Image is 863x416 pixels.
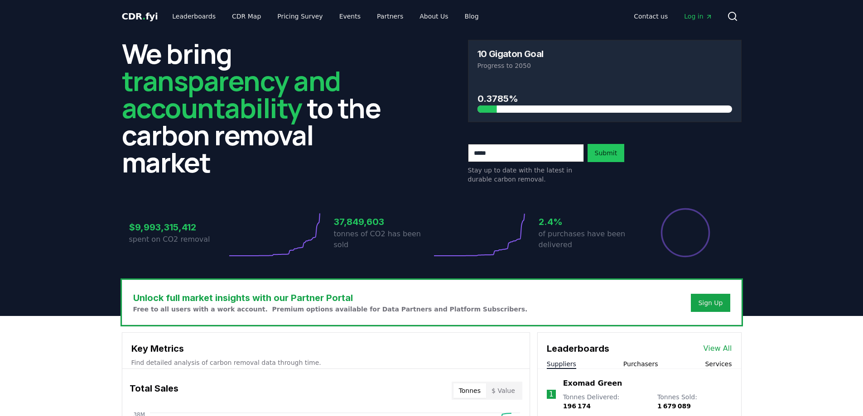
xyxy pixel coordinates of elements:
p: Progress to 2050 [477,61,732,70]
h3: Total Sales [130,382,178,400]
a: Leaderboards [165,8,223,24]
p: Free to all users with a work account. Premium options available for Data Partners and Platform S... [133,305,528,314]
p: spent on CO2 removal [129,234,227,245]
a: About Us [412,8,455,24]
nav: Main [165,8,486,24]
h3: 2.4% [539,215,636,229]
p: Tonnes Delivered : [563,392,648,411]
h3: Unlock full market insights with our Partner Portal [133,291,528,305]
h3: $9,993,315,412 [129,220,227,234]
a: CDR Map [225,8,268,24]
p: Tonnes Sold : [657,392,732,411]
a: Blog [458,8,486,24]
button: Tonnes [453,383,486,398]
button: Sign Up [691,294,730,312]
a: Contact us [627,8,675,24]
h3: 37,849,603 [334,215,432,229]
span: . [142,11,145,22]
div: Percentage of sales delivered [660,207,711,258]
span: transparency and accountability [122,62,341,126]
a: Sign Up [698,298,723,307]
h2: We bring to the carbon removal market [122,40,395,176]
a: Events [332,8,368,24]
span: Log in [684,12,712,21]
a: Exomad Green [563,378,622,389]
button: $ Value [486,383,521,398]
p: of purchases have been delivered [539,229,636,250]
button: Services [705,359,732,368]
nav: Main [627,8,719,24]
p: Stay up to date with the latest in durable carbon removal. [468,166,584,184]
span: CDR fyi [122,11,158,22]
p: tonnes of CO2 has been sold [334,229,432,250]
button: Suppliers [547,359,576,368]
h3: 0.3785% [477,92,732,105]
p: Find detailed analysis of carbon removal data through time. [131,358,521,367]
h3: Key Metrics [131,342,521,355]
p: 1 [549,389,554,400]
a: Pricing Survey [270,8,330,24]
a: Partners [370,8,410,24]
h3: Leaderboards [547,342,609,355]
span: 1 679 089 [657,402,691,410]
a: View All [704,343,732,354]
h3: 10 Gigaton Goal [477,49,544,58]
a: CDR.fyi [122,10,158,23]
button: Submit [588,144,625,162]
button: Purchasers [623,359,658,368]
a: Log in [677,8,719,24]
span: 196 174 [563,402,591,410]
